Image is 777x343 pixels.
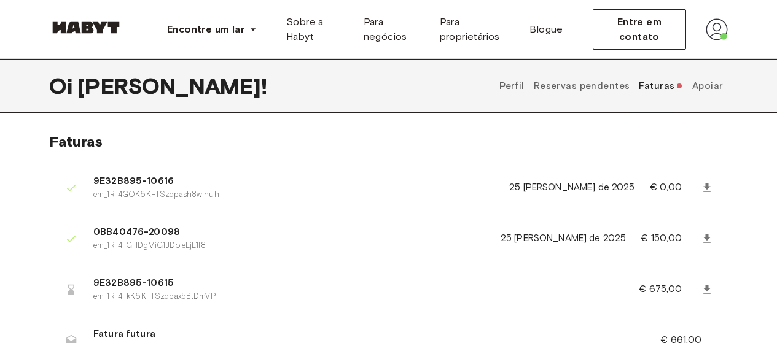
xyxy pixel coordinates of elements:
div: guias de perfil de usuário [495,59,728,113]
font: Faturas [639,80,674,91]
font: 25 [PERSON_NAME] de 2025 [509,182,634,193]
font: 9E32B895-10615 [93,277,174,288]
font: € 150,00 [641,232,682,244]
button: Entre em contato [593,9,686,50]
img: Hábito [49,21,123,34]
font: Sobre a Habyt [286,16,324,42]
font: Oi [49,72,72,99]
font: ! [261,72,267,99]
font: Perfil [499,80,525,91]
font: em_1RT4GOK6KFTSzdpash8wlhuh [93,190,219,199]
font: Encontre um lar [167,23,244,35]
font: Para negócios [364,16,407,42]
font: em_1RT4FkK6KFTSzdpax5BtDmVP [93,291,216,301]
font: [PERSON_NAME] [77,72,261,99]
font: Entre em contato [617,16,662,42]
font: Reservas pendentes [534,80,630,91]
font: 0BB40476-20098 [93,226,180,237]
a: Sobre a Habyt [276,10,354,49]
font: Apoiar [692,80,724,91]
img: avatar [706,18,728,40]
font: 25 [PERSON_NAME] de 2025 [501,233,626,244]
font: em_1RT4FGHDgMiG1JDoleLjE1I8 [93,241,206,250]
font: Para proprietários [440,16,500,42]
a: Para proprietários [430,10,520,49]
font: Fatura futura [93,328,155,339]
button: Encontre um lar [157,17,267,42]
font: € 675,00 [639,283,682,295]
a: Blogue [520,10,572,49]
font: Blogue [529,23,563,35]
font: Faturas [49,133,103,150]
font: 9E32B895-10616 [93,175,174,187]
a: Para negócios [354,10,430,49]
font: € 0,00 [650,181,682,193]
